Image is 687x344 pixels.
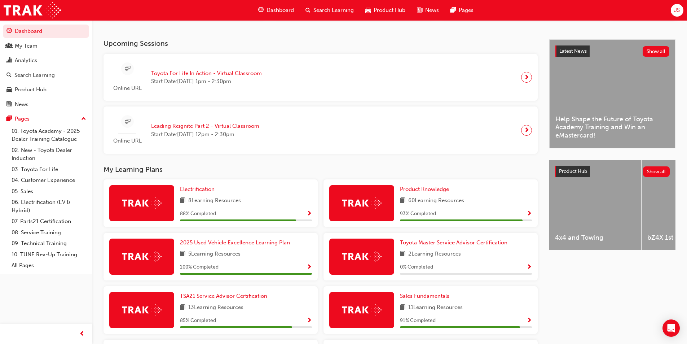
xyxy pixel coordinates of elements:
span: Help Shape the Future of Toyota Academy Training and Win an eMastercard! [555,115,669,140]
a: Electrification [180,185,217,193]
span: news-icon [417,6,422,15]
a: 08. Service Training [9,227,89,238]
a: All Pages [9,260,89,271]
a: search-iconSearch Learning [300,3,360,18]
span: news-icon [6,101,12,108]
span: 85 % Completed [180,317,216,325]
span: 4x4 and Towing [555,234,635,242]
a: 07. Parts21 Certification [9,216,89,227]
span: next-icon [524,125,529,135]
a: 2025 Used Vehicle Excellence Learning Plan [180,239,293,247]
a: Latest NewsShow allHelp Shape the Future of Toyota Academy Training and Win an eMastercard! [549,39,675,148]
a: Online URLLeading Reignite Part 2 - Virtual ClassroomStart Date:[DATE] 12pm - 2:30pm [109,112,532,148]
span: 60 Learning Resources [408,196,464,205]
span: guage-icon [6,28,12,35]
h3: My Learning Plans [104,165,538,174]
span: Online URL [109,84,145,92]
div: Open Intercom Messenger [662,319,680,337]
a: news-iconNews [411,3,445,18]
span: JS [674,6,680,14]
span: book-icon [180,250,185,259]
span: 0 % Completed [400,263,433,271]
span: Sales Fundamentals [400,293,449,299]
a: Search Learning [3,69,89,82]
span: Product Knowledge [400,186,449,192]
span: book-icon [180,303,185,312]
span: Start Date: [DATE] 12pm - 2:30pm [151,130,259,139]
span: TSA21 Service Advisor Certification [180,293,267,299]
div: Analytics [15,56,37,65]
div: Pages [15,115,30,123]
a: TSA21 Service Advisor Certification [180,292,270,300]
a: Product Hub [3,83,89,96]
span: 93 % Completed [400,210,436,218]
img: Trak [4,2,61,18]
span: 11 Learning Resources [408,303,463,312]
span: 100 % Completed [180,263,219,271]
button: JS [671,4,683,17]
span: Toyota For Life In Action - Virtual Classroom [151,69,262,78]
span: pages-icon [6,116,12,122]
span: Leading Reignite Part 2 - Virtual Classroom [151,122,259,130]
a: Toyota Master Service Advisor Certification [400,239,510,247]
span: 5 Learning Resources [188,250,241,259]
a: Dashboard [3,25,89,38]
span: Show Progress [527,211,532,217]
span: book-icon [400,250,405,259]
span: pages-icon [450,6,456,15]
span: book-icon [400,303,405,312]
div: Product Hub [15,86,47,94]
span: Online URL [109,137,145,145]
a: 4x4 and Towing [549,160,641,250]
span: book-icon [400,196,405,205]
a: guage-iconDashboard [252,3,300,18]
span: Pages [459,6,474,14]
a: Product HubShow all [555,166,670,177]
span: Start Date: [DATE] 1pm - 2:30pm [151,77,262,86]
span: Search Learning [313,6,354,14]
button: Show Progress [527,316,532,325]
a: car-iconProduct Hub [360,3,411,18]
span: search-icon [305,6,311,15]
span: search-icon [6,72,12,79]
img: Trak [342,251,382,262]
span: people-icon [6,43,12,49]
a: 10. TUNE Rev-Up Training [9,249,89,260]
a: Online URLToyota For Life In Action - Virtual ClassroomStart Date:[DATE] 1pm - 2:30pm [109,60,532,95]
span: Dashboard [267,6,294,14]
a: News [3,98,89,111]
div: Search Learning [14,71,55,79]
span: Product Hub [374,6,405,14]
span: 91 % Completed [400,317,436,325]
img: Trak [122,197,162,209]
button: Show Progress [307,263,312,272]
div: My Team [15,42,38,50]
div: News [15,100,28,109]
h3: Upcoming Sessions [104,39,538,48]
span: Show Progress [307,211,312,217]
a: 09. Technical Training [9,238,89,249]
span: car-icon [365,6,371,15]
a: Latest NewsShow all [555,45,669,57]
button: Show all [643,166,670,177]
span: sessionType_ONLINE_URL-icon [125,117,130,126]
span: News [425,6,439,14]
span: car-icon [6,87,12,93]
span: 2025 Used Vehicle Excellence Learning Plan [180,239,290,246]
span: guage-icon [258,6,264,15]
span: Electrification [180,186,215,192]
a: 01. Toyota Academy - 2025 Dealer Training Catalogue [9,126,89,145]
button: Pages [3,112,89,126]
span: sessionType_ONLINE_URL-icon [125,64,130,73]
img: Trak [122,304,162,315]
span: book-icon [180,196,185,205]
span: next-icon [524,72,529,82]
span: 2 Learning Resources [408,250,461,259]
span: 8 Learning Resources [188,196,241,205]
a: 06. Electrification (EV & Hybrid) [9,197,89,216]
span: Latest News [559,48,587,54]
img: Trak [122,251,162,262]
img: Trak [342,197,382,209]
